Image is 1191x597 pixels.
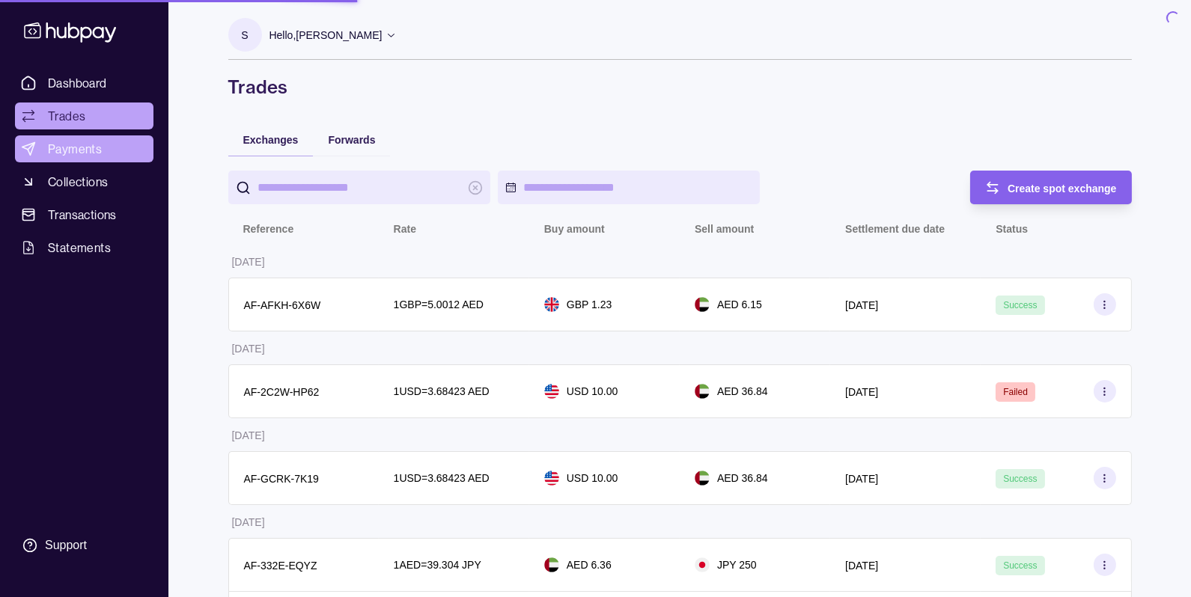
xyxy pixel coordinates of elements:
span: Success [1003,300,1037,310]
p: USD 10.00 [567,470,618,486]
span: Success [1003,560,1037,571]
p: [DATE] [232,429,265,441]
span: Trades [48,107,85,125]
span: Collections [48,173,108,191]
p: 1 AED = 39.304 JPY [394,557,481,573]
a: Payments [15,135,153,162]
a: Collections [15,168,153,195]
span: Exchanges [243,134,299,146]
p: [DATE] [232,343,265,355]
p: [DATE] [232,516,265,528]
img: ae [695,471,710,486]
p: AF-332E-EQYZ [244,560,317,572]
p: AED 36.84 [717,470,768,486]
p: [DATE] [845,473,878,485]
p: [DATE] [845,560,878,572]
span: Transactions [48,206,117,224]
button: Create spot exchange [970,171,1132,204]
span: Statements [48,239,111,257]
a: Transactions [15,201,153,228]
input: search [258,171,460,204]
p: USD 10.00 [567,383,618,399]
div: Support [45,537,87,554]
p: AED 6.36 [567,557,612,573]
p: Rate [394,223,416,235]
p: JPY 250 [717,557,757,573]
p: AED 36.84 [717,383,768,399]
p: AED 6.15 [717,296,762,313]
p: Status [996,223,1028,235]
p: 1 USD = 3.68423 AED [394,470,490,486]
p: Settlement due date [845,223,945,235]
img: ae [695,297,710,312]
p: [DATE] [845,299,878,311]
h1: Trades [228,75,1132,99]
img: ae [544,557,559,572]
span: Success [1003,474,1037,484]
a: Support [15,530,153,561]
a: Trades [15,102,153,129]
p: Buy amount [544,223,605,235]
span: Failed [1003,387,1028,397]
img: us [544,471,559,486]
a: Statements [15,234,153,261]
p: Sell amount [695,223,754,235]
img: us [544,384,559,399]
span: Create spot exchange [1008,183,1117,195]
p: AF-GCRK-7K19 [244,473,319,485]
p: 1 USD = 3.68423 AED [394,383,490,399]
p: [DATE] [232,256,265,268]
p: GBP 1.23 [567,296,612,313]
p: AF-AFKH-6X6W [244,299,321,311]
p: Hello, [PERSON_NAME] [269,27,383,43]
img: gb [544,297,559,312]
p: 1 GBP = 5.0012 AED [394,296,484,313]
a: Dashboard [15,70,153,97]
p: [DATE] [845,386,878,398]
span: Forwards [328,134,375,146]
p: AF-2C2W-HP62 [244,386,320,398]
img: jp [695,557,710,572]
p: Reference [243,223,294,235]
img: ae [695,384,710,399]
span: Payments [48,140,102,158]
p: S [241,27,248,43]
span: Dashboard [48,74,107,92]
